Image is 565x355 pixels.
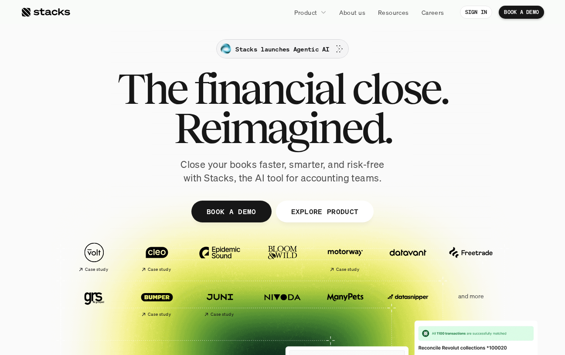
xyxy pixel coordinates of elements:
[373,4,414,20] a: Resources
[465,9,487,15] p: SIGN IN
[276,201,374,222] a: EXPLORE PRODUCT
[191,201,272,222] a: BOOK A DEMO
[85,267,108,272] h2: Case study
[211,312,234,317] h2: Case study
[378,8,409,17] p: Resources
[148,267,171,272] h2: Case study
[334,4,371,20] a: About us
[460,6,493,19] a: SIGN IN
[193,283,247,321] a: Case study
[130,238,184,276] a: Case study
[336,267,359,272] h2: Case study
[148,312,171,317] h2: Case study
[174,108,391,147] span: Reimagined.
[352,69,448,108] span: close.
[291,205,358,218] p: EXPLORE PRODUCT
[318,238,372,276] a: Case study
[422,8,444,17] p: Careers
[294,8,317,17] p: Product
[235,44,329,54] p: Stacks launches Agentic AI
[207,205,256,218] p: BOOK A DEMO
[117,69,187,108] span: The
[444,293,498,300] p: and more
[174,158,391,185] p: Close your books faster, smarter, and risk-free with Stacks, the AI tool for accounting teams.
[216,39,348,58] a: Stacks launches Agentic AI
[499,6,544,19] a: BOOK A DEMO
[504,9,539,15] p: BOOK A DEMO
[339,8,365,17] p: About us
[67,238,121,276] a: Case study
[416,4,449,20] a: Careers
[130,283,184,321] a: Case study
[194,69,344,108] span: financial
